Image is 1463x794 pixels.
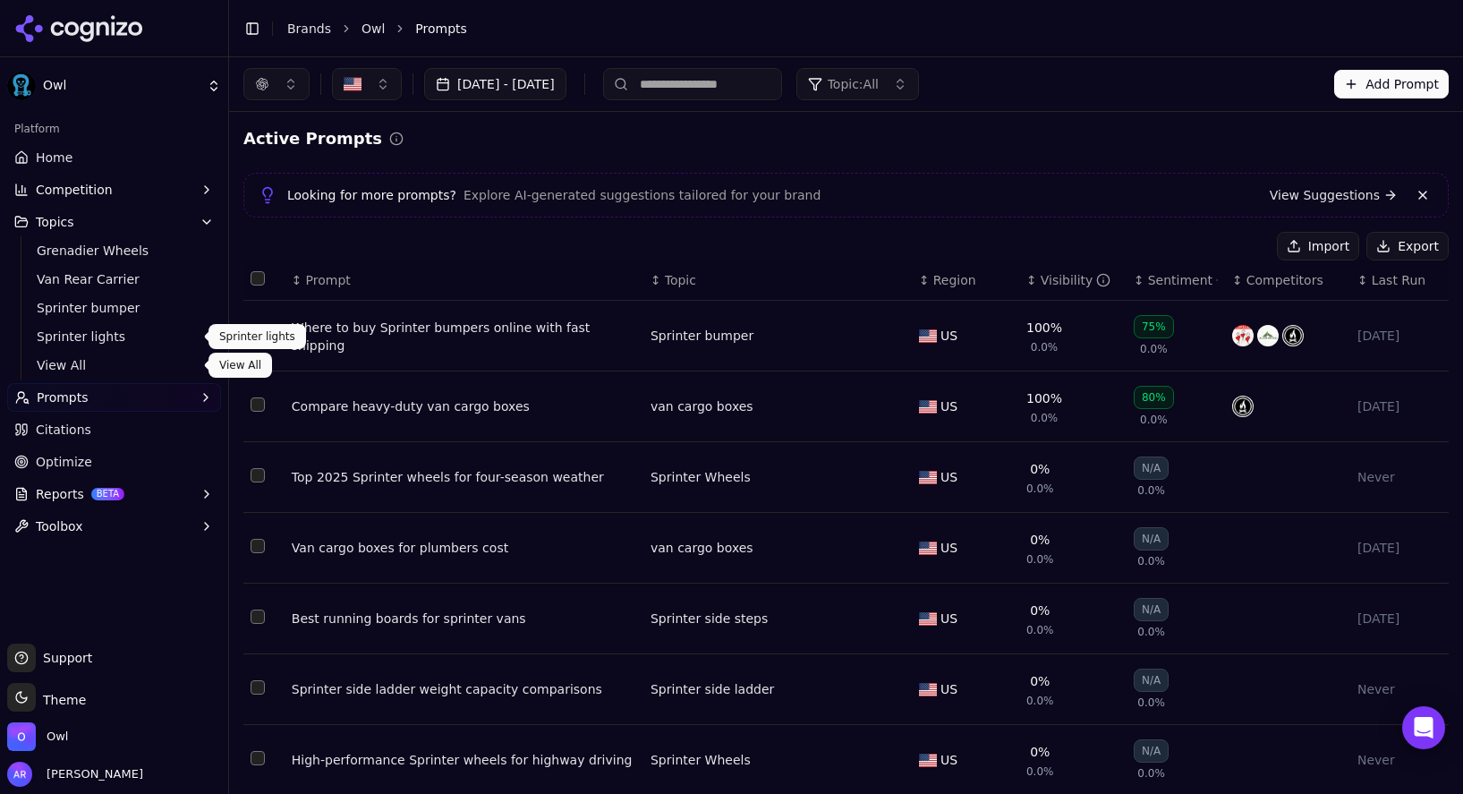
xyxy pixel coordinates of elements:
[1127,260,1225,301] th: sentiment
[643,260,912,301] th: Topic
[912,260,1019,301] th: Region
[1357,468,1442,486] div: Never
[7,143,221,172] a: Home
[7,448,221,476] a: Optimize
[1026,694,1054,708] span: 0.0%
[1232,271,1343,289] div: ↕Competitors
[1402,706,1445,749] div: Open Intercom Messenger
[1030,602,1050,619] div: 0%
[36,485,84,503] span: Reports
[1357,680,1442,698] div: Never
[1412,184,1433,206] button: Dismiss banner
[30,324,200,349] a: Sprinter lights
[940,397,957,415] span: US
[1357,610,1442,628] div: [DATE]
[1134,386,1174,409] div: 80%
[1030,460,1050,478] div: 0%
[36,421,91,439] span: Citations
[7,72,36,100] img: Owl
[30,353,200,378] a: View All
[940,680,957,698] span: US
[7,722,36,751] img: Owl
[1134,315,1174,338] div: 75%
[940,751,957,769] span: US
[933,271,976,289] span: Region
[1137,625,1165,639] span: 0.0%
[37,270,192,288] span: Van Rear Carrier
[292,468,636,486] a: Top 2025 Sprinter wheels for four-season weather
[1334,70,1449,98] button: Add Prompt
[1134,271,1218,289] div: ↕Sentiment
[361,20,385,38] a: Owl
[287,20,1413,38] nav: breadcrumb
[651,680,774,698] div: Sprinter side ladder
[251,271,265,286] button: Select all rows
[43,78,200,94] span: Owl
[292,397,636,415] a: Compare heavy-duty van cargo boxes
[1137,483,1165,498] span: 0.0%
[36,181,113,199] span: Competition
[1134,527,1169,551] div: N/A
[651,468,751,486] div: Sprinter Wheels
[1019,260,1127,301] th: brandMentionRate
[36,213,74,231] span: Topics
[651,751,751,769] div: Sprinter Wheels
[285,260,643,301] th: Prompt
[1026,319,1062,337] div: 100%
[37,388,89,406] span: Prompts
[940,610,957,628] span: US
[7,762,32,787] img: Adam Raper
[919,400,937,414] img: US flag
[1357,327,1442,345] div: [DATE]
[219,358,261,372] p: View All
[1246,271,1323,289] span: Competitors
[292,539,636,557] div: Van cargo boxes for plumbers cost
[1137,766,1165,781] span: 0.0%
[1026,389,1062,407] div: 100%
[91,488,124,500] span: BETA
[1041,271,1111,289] div: Visibility
[651,397,753,415] a: van cargo boxes
[1357,397,1442,415] div: [DATE]
[292,319,636,354] div: Where to buy Sprinter bumpers online with fast shipping
[1134,739,1169,763] div: N/A
[1372,271,1425,289] span: Last Run
[464,186,821,204] span: Explore AI-generated suggestions tailored for your brand
[1137,554,1165,568] span: 0.0%
[39,766,143,782] span: [PERSON_NAME]
[36,517,83,535] span: Toolbox
[37,299,192,317] span: Sprinter bumper
[7,762,143,787] button: Open user button
[919,612,937,626] img: US flag
[940,468,957,486] span: US
[1031,340,1059,354] span: 0.0%
[7,480,221,508] button: ReportsBETA
[415,20,467,38] span: Prompts
[919,329,937,343] img: US flag
[287,186,456,204] span: Looking for more prompts?
[292,751,636,769] a: High-performance Sprinter wheels for highway driving
[292,271,636,289] div: ↕Prompt
[919,683,937,696] img: US flag
[1137,696,1165,710] span: 0.0%
[7,175,221,204] button: Competition
[7,415,221,444] a: Citations
[251,680,265,695] button: Select row 6
[251,610,265,624] button: Select row 5
[651,327,753,345] div: Sprinter bumper
[1277,232,1359,260] button: Import
[7,208,221,236] button: Topics
[1282,325,1304,346] img: flatline van
[292,610,636,628] a: Best running boards for sprinter vans
[219,329,295,344] p: Sprinter lights
[251,468,265,482] button: Select row 3
[37,242,192,260] span: Grenadier Wheels
[287,21,331,36] a: Brands
[30,295,200,320] a: Sprinter bumper
[36,453,92,471] span: Optimize
[7,115,221,143] div: Platform
[1026,271,1119,289] div: ↕Visibility
[7,722,68,751] button: Open organization switcher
